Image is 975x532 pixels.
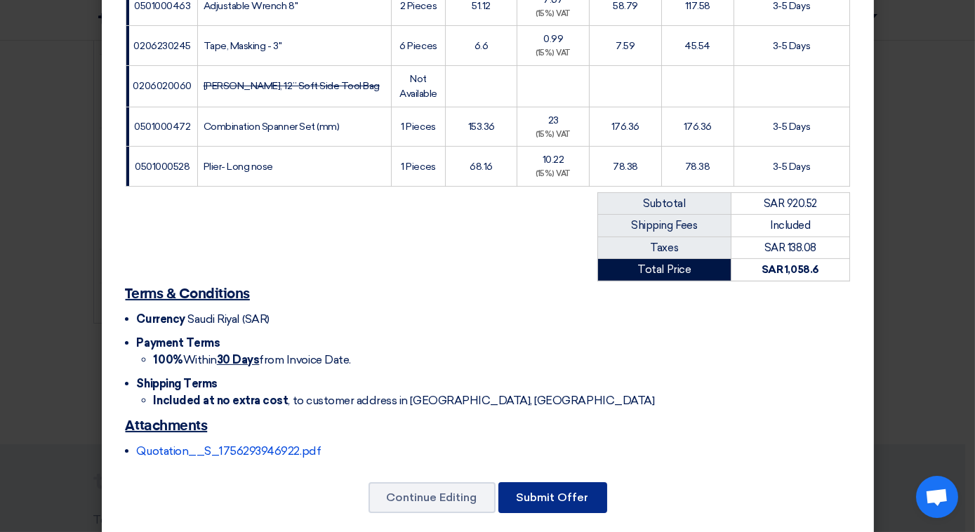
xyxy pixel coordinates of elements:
[611,121,639,133] span: 176.36
[498,482,607,513] button: Submit Offer
[684,121,712,133] span: 176.36
[773,40,810,52] span: 3-5 Days
[399,73,437,100] span: Not Available
[204,161,273,173] span: Plier- Long nose
[773,121,810,133] span: 3-5 Days
[137,336,220,350] span: Payment Terms
[684,40,710,52] span: 45.54
[137,312,185,326] span: Currency
[470,161,493,173] span: 68.16
[204,80,380,92] strike: [PERSON_NAME], 12” Soft Side Tool Bag
[204,40,282,52] span: Tape, Masking - 3''
[548,114,559,126] span: 23
[126,287,250,301] u: Terms & Conditions
[543,154,564,166] span: 10.22
[126,65,197,107] td: 0206020060
[770,219,810,232] span: Included
[154,353,183,366] strong: 100%
[154,353,351,366] span: Within from Invoice Date.
[597,215,731,237] td: Shipping Fees
[916,476,958,518] a: Open chat
[523,48,583,60] div: (15%) VAT
[126,147,197,187] td: 0501000528
[764,241,816,254] span: SAR 138.08
[543,33,563,45] span: 0.99
[731,192,849,215] td: SAR 920.52
[523,8,583,20] div: (15%) VAT
[597,237,731,259] td: Taxes
[137,444,321,458] a: Quotation__S_1756293946922.pdf
[475,40,489,52] span: 6.6
[126,107,197,147] td: 0501000472
[773,161,810,173] span: 3-5 Days
[597,259,731,281] td: Total Price
[154,394,288,407] strong: Included at no extra cost
[126,419,208,433] u: Attachments
[523,168,583,180] div: (15%) VAT
[616,40,635,52] span: 7.59
[613,161,638,173] span: 78.38
[523,129,583,141] div: (15%) VAT
[401,161,435,173] span: 1 Pieces
[401,121,435,133] span: 1 Pieces
[597,192,731,215] td: Subtotal
[126,26,197,66] td: 0206230245
[369,482,496,513] button: Continue Editing
[468,121,495,133] span: 153.36
[217,353,260,366] u: 30 Days
[685,161,710,173] span: 78.38
[762,263,819,276] strong: SAR 1,058.6
[187,312,270,326] span: Saudi Riyal (SAR)
[154,392,850,409] li: , to customer address in [GEOGRAPHIC_DATA], [GEOGRAPHIC_DATA]
[137,377,218,390] span: Shipping Terms
[204,121,340,133] span: Combination Spanner Set (mm)
[399,40,437,52] span: 6 Pieces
